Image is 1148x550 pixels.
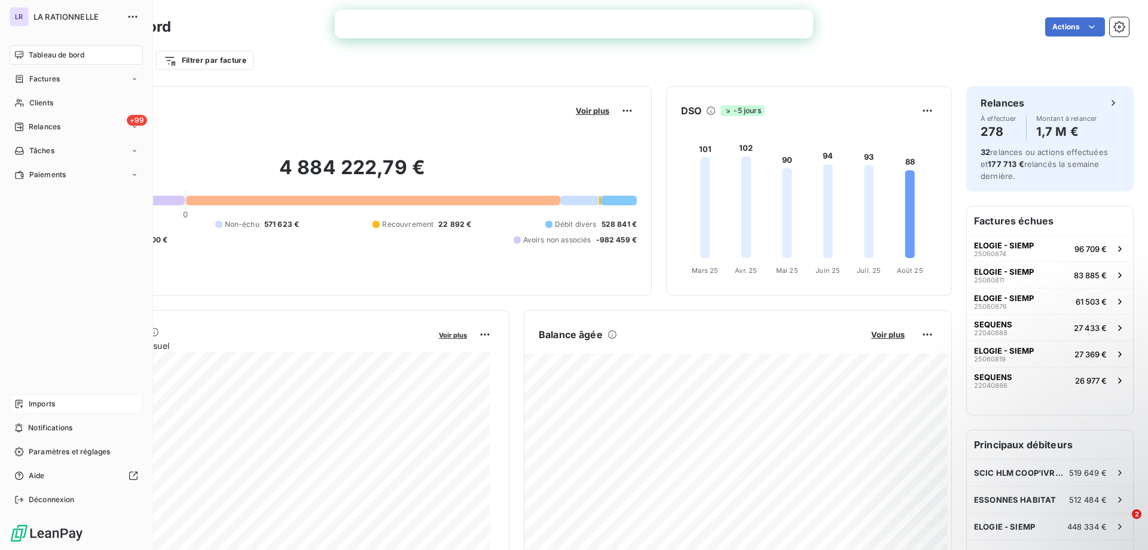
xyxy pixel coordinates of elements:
[183,209,188,219] span: 0
[974,382,1007,389] span: 22040886
[10,7,29,26] div: LR
[868,329,908,340] button: Voir plus
[1036,115,1097,122] span: Montant à relancer
[967,288,1133,314] button: ELOGIE - SIEMP2506087661 503 €
[596,235,637,245] span: -982 459 €
[735,266,757,275] tspan: Avr. 25
[29,50,84,60] span: Tableau de bord
[10,117,143,136] a: +99Relances
[127,115,147,126] span: +99
[967,314,1133,341] button: SEQUENS2204088827 433 €
[10,442,143,461] a: Paramètres et réglages
[974,320,1012,329] span: SEQUENS
[967,341,1133,367] button: ELOGIE - SIEMP2506081927 369 €
[435,329,471,340] button: Voir plus
[10,93,143,113] a: Clients
[572,105,613,116] button: Voir plus
[967,262,1133,288] button: ELOGIE - SIEMP2506081183 885 €
[33,12,120,22] span: LA RATIONNELLE
[974,346,1034,355] span: ELOGIE - SIEMP
[10,524,84,543] img: Logo LeanPay
[1067,522,1107,531] span: 448 334 €
[539,327,603,342] h6: Balance âgée
[981,122,1016,141] h4: 278
[523,235,591,245] span: Avoirs non associés
[967,367,1133,393] button: SEQUENS2204088626 977 €
[29,145,54,156] span: Tâches
[10,69,143,89] a: Factures
[857,266,881,275] tspan: Juil. 25
[264,219,299,230] span: 571 623 €
[1074,271,1107,280] span: 83 885 €
[967,430,1133,459] h6: Principaux débiteurs
[967,206,1133,235] h6: Factures échues
[1132,509,1141,519] span: 2
[720,105,764,116] span: -5 jours
[909,434,1148,518] iframe: Intercom notifications message
[602,219,637,230] span: 528 841 €
[981,147,1108,181] span: relances ou actions effectuées et relancés la semaine dernière.
[335,10,813,38] iframe: Intercom live chat bannière
[871,330,905,339] span: Voir plus
[29,494,75,505] span: Déconnexion
[10,466,143,485] a: Aide
[10,45,143,65] a: Tableau de bord
[1036,122,1097,141] h4: 1,7 M €
[974,267,1034,276] span: ELOGIE - SIEMP
[68,156,637,192] h2: 4 884 222,79 €
[974,372,1012,382] span: SEQUENS
[981,115,1016,122] span: À effectuer
[1076,297,1107,306] span: 61 503 €
[974,241,1034,250] span: ELOGIE - SIEMP
[29,470,45,481] span: Aide
[29,74,60,84] span: Factures
[1074,350,1107,359] span: 27 369 €
[974,329,1007,336] span: 22040888
[225,219,259,230] span: Non-échu
[29,446,110,457] span: Paramètres et réglages
[555,219,597,230] span: Débit divers
[439,331,467,339] span: Voir plus
[974,293,1034,303] span: ELOGIE - SIEMP
[10,141,143,160] a: Tâches
[438,219,471,230] span: 22 892 €
[988,159,1024,169] span: 177 713 €
[776,266,798,275] tspan: Mai 25
[897,266,923,275] tspan: Août 25
[974,522,1035,531] span: ELOGIE - SIEMP
[576,106,609,116] span: Voir plus
[692,266,718,275] tspan: Mars 25
[29,121,60,132] span: Relances
[29,98,53,108] span: Clients
[29,169,66,180] span: Paiements
[974,355,1006,363] span: 25060819
[967,235,1133,262] button: ELOGIE - SIEMP2506087496 709 €
[1045,17,1105,37] button: Actions
[1074,244,1107,254] span: 96 709 €
[10,394,143,414] a: Imports
[974,276,1004,284] span: 25060811
[974,303,1007,310] span: 25060876
[1107,509,1136,538] iframe: Intercom live chat
[1075,376,1107,385] span: 26 977 €
[10,165,143,184] a: Paiements
[1074,323,1107,333] span: 27 433 €
[382,219,433,230] span: Recouvrement
[981,96,1024,110] h6: Relances
[981,147,990,157] span: 32
[156,51,254,70] button: Filtrer par facture
[28,423,72,433] span: Notifications
[816,266,840,275] tspan: Juin 25
[68,339,430,352] span: Chiffre d'affaires mensuel
[974,250,1006,257] span: 25060874
[681,104,701,118] h6: DSO
[29,399,55,409] span: Imports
